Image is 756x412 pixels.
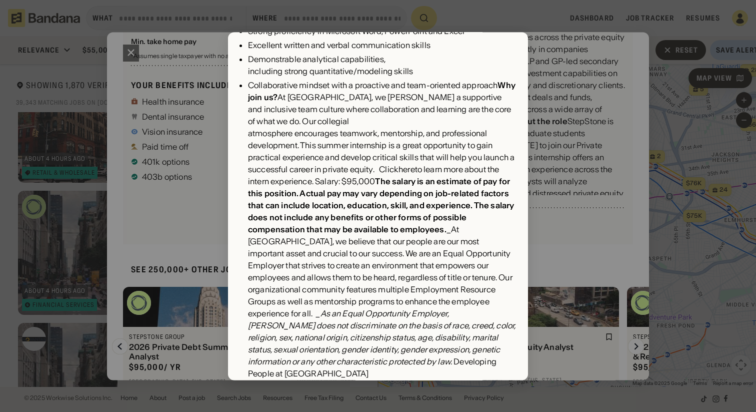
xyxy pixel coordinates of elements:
[248,80,516,380] div: Collaborative mindset with a proactive and team-oriented approach At [GEOGRAPHIC_DATA], we [PERSO...
[248,177,514,235] div: The salary is an estimate of pay for this position. Actual pay may vary depending on job-related ...
[248,40,516,52] div: Excellent written and verbal communication skills
[248,81,515,103] div: Why join us?
[248,357,496,379] a: Developing People at [GEOGRAPHIC_DATA]
[398,165,415,175] a: here
[248,54,516,78] div: Demonstrable analytical capabilities, including strong quantitative/modeling skills
[248,309,515,367] em: As an Equal Opportunity Employer, [PERSON_NAME] does not discriminate on the basis of race, creed...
